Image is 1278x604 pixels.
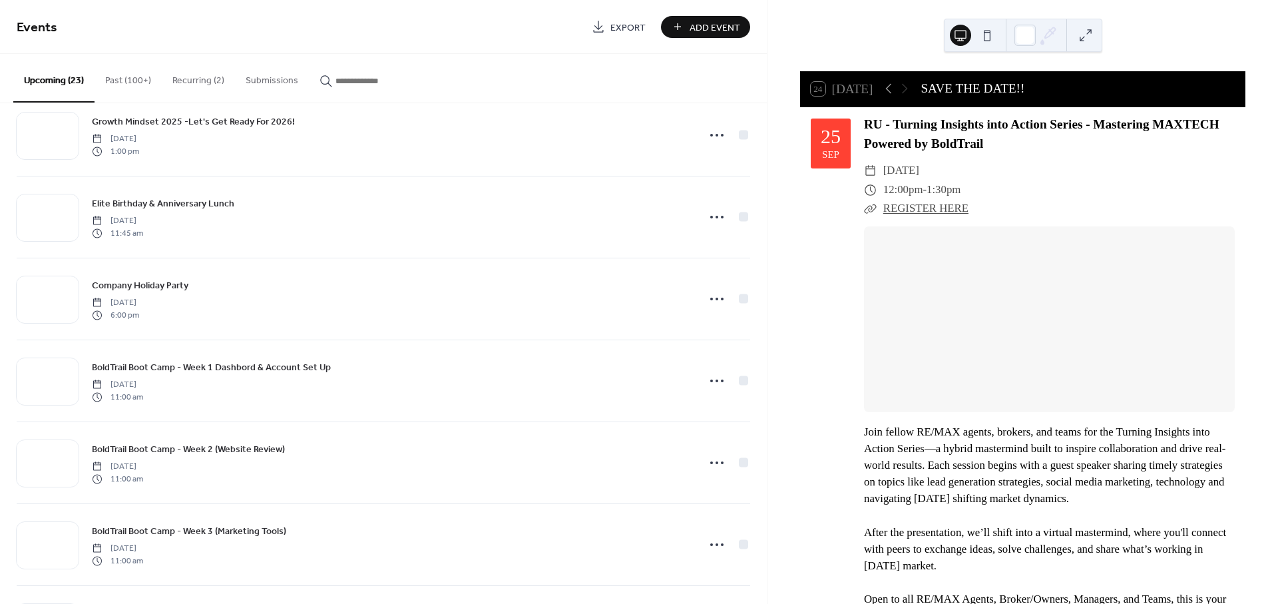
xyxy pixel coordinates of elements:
span: Export [610,21,646,35]
span: Company Holiday Party [92,279,188,293]
a: REGISTER HERE [883,202,968,214]
span: Events [17,15,57,41]
span: BoldTrail Boot Camp - Week 2 (Website Review) [92,443,285,457]
span: Add Event [690,21,740,35]
a: BoldTrail Boot Camp - Week 2 (Website Review) [92,442,285,457]
a: Export [582,16,656,38]
span: 11:00 am [92,555,143,567]
a: Elite Birthday & Anniversary Lunch [92,196,234,211]
a: BoldTrail Boot Camp - Week 1 Dashbord & Account Set Up [92,360,331,375]
button: Past (100+) [95,54,162,101]
span: 1:00 pm [92,145,139,157]
span: 11:00 am [92,473,143,485]
div: SAVE THE DATE!! [921,79,1024,99]
span: [DATE] [883,161,919,180]
span: [DATE] [92,543,143,555]
span: 12:00pm [883,180,923,200]
a: BoldTrail Boot Camp - Week 3 (Marketing Tools) [92,523,286,539]
div: 25 [821,127,841,147]
div: ​ [864,199,877,218]
button: Upcoming (23) [13,54,95,103]
span: - [923,180,927,200]
div: ​ [864,161,877,180]
span: Elite Birthday & Anniversary Lunch [92,197,234,211]
button: Add Event [661,16,750,38]
span: [DATE] [92,379,143,391]
span: 6:00 pm [92,309,139,321]
span: 11:00 am [92,391,143,403]
span: 1:30pm [927,180,960,200]
button: Recurring (2) [162,54,235,101]
span: BoldTrail Boot Camp - Week 1 Dashbord & Account Set Up [92,361,331,375]
span: [DATE] [92,215,143,227]
div: ​ [864,180,877,200]
span: BoldTrail Boot Camp - Week 3 (Marketing Tools) [92,525,286,539]
span: Growth Mindset 2025 -Let's Get Ready For 2026! [92,115,295,129]
a: RU - Turning Insights into Action Series - Mastering MAXTECH Powered by BoldTrail [864,117,1219,151]
button: Submissions [235,54,309,101]
a: Growth Mindset 2025 -Let's Get Ready For 2026! [92,114,295,129]
span: [DATE] [92,461,143,473]
div: Sep [822,150,839,160]
span: [DATE] [92,133,139,145]
a: Company Holiday Party [92,278,188,293]
span: 11:45 am [92,227,143,239]
span: [DATE] [92,297,139,309]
